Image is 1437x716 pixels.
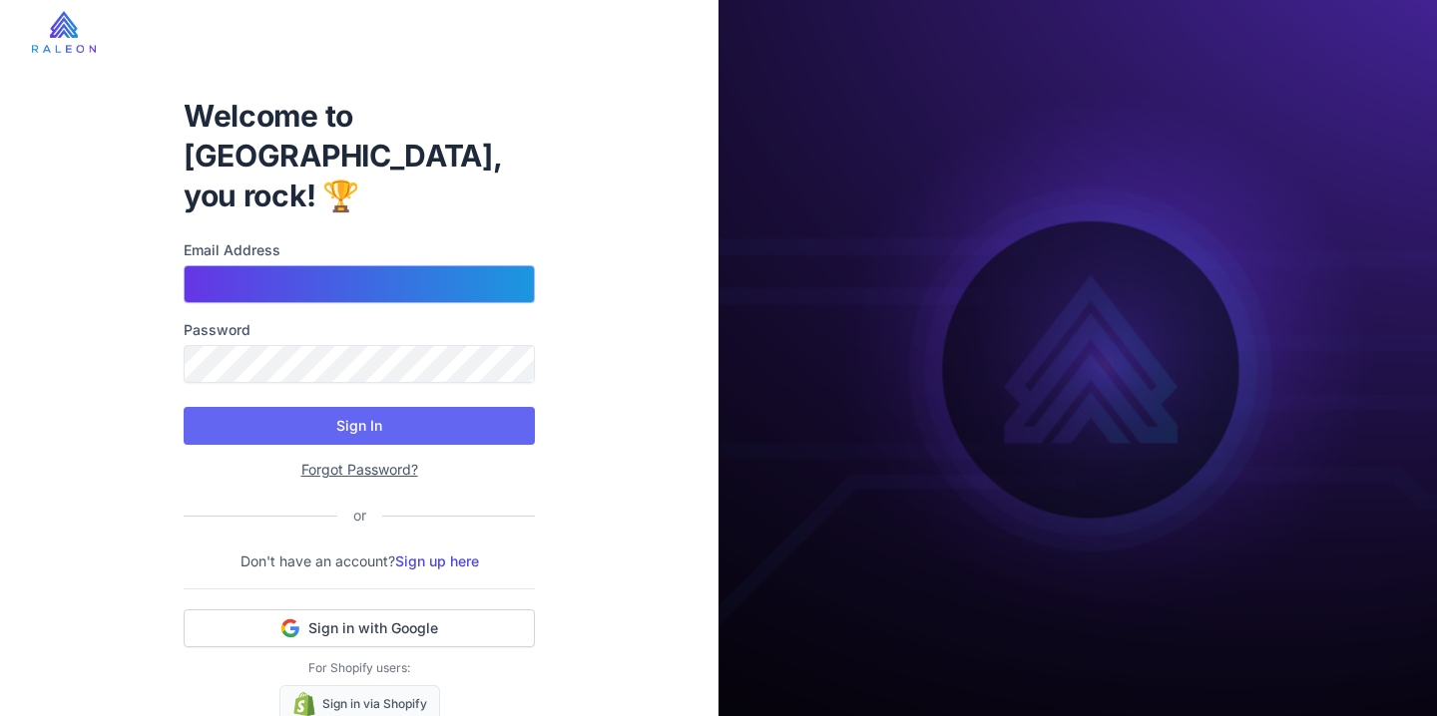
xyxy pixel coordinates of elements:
[184,96,535,215] h1: Welcome to [GEOGRAPHIC_DATA], you rock! 🏆
[184,239,535,261] label: Email Address
[32,11,96,53] img: raleon-logo-whitebg.9aac0268.jpg
[308,618,438,638] span: Sign in with Google
[395,552,479,569] a: Sign up here
[301,461,418,478] a: Forgot Password?
[184,550,535,572] p: Don't have an account?
[184,319,535,341] label: Password
[184,407,535,445] button: Sign In
[184,659,535,677] p: For Shopify users:
[337,505,382,527] div: or
[184,609,535,647] button: Sign in with Google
